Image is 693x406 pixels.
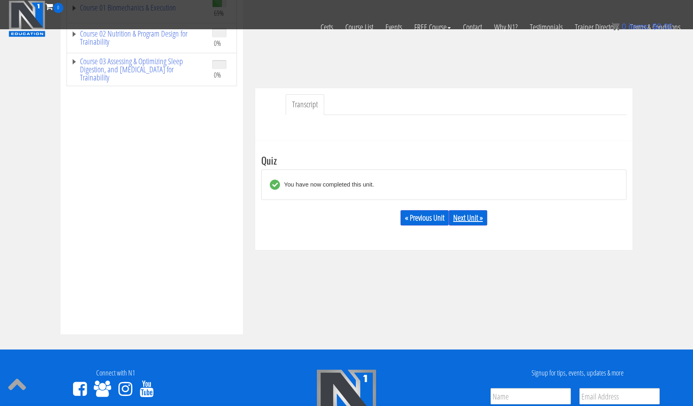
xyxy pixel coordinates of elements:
a: FREE Course [408,13,457,41]
span: items: [628,22,650,31]
input: Name [491,388,571,404]
a: Terms & Conditions [624,13,687,41]
a: 0 items: $0.00 [611,22,673,31]
img: icon11.png [611,22,620,30]
a: Certs [314,13,339,41]
img: n1-education [9,0,45,37]
span: 0% [214,70,221,79]
h4: Signup for tips, events, updates & more [468,369,687,377]
a: Why N1? [488,13,524,41]
span: 0 [622,22,626,31]
h4: Connect with N1 [6,369,225,377]
a: Contact [457,13,488,41]
span: 0 [53,3,63,13]
a: Trainer Directory [569,13,624,41]
a: Course 03 Assessing & Optimizing Sleep Digestion, and [MEDICAL_DATA] for Trainability [71,57,204,82]
a: Testimonials [524,13,569,41]
a: « Previous Unit [400,210,449,226]
a: Course List [339,13,379,41]
a: 0 [45,1,63,12]
div: You have now completed this unit. [280,180,374,190]
h3: Quiz [261,155,626,165]
bdi: 0.00 [652,22,673,31]
a: Transcript [286,94,324,115]
a: Next Unit » [449,210,487,226]
a: Events [379,13,408,41]
span: $ [652,22,657,31]
span: 0% [214,39,221,48]
input: Email Address [579,388,660,404]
